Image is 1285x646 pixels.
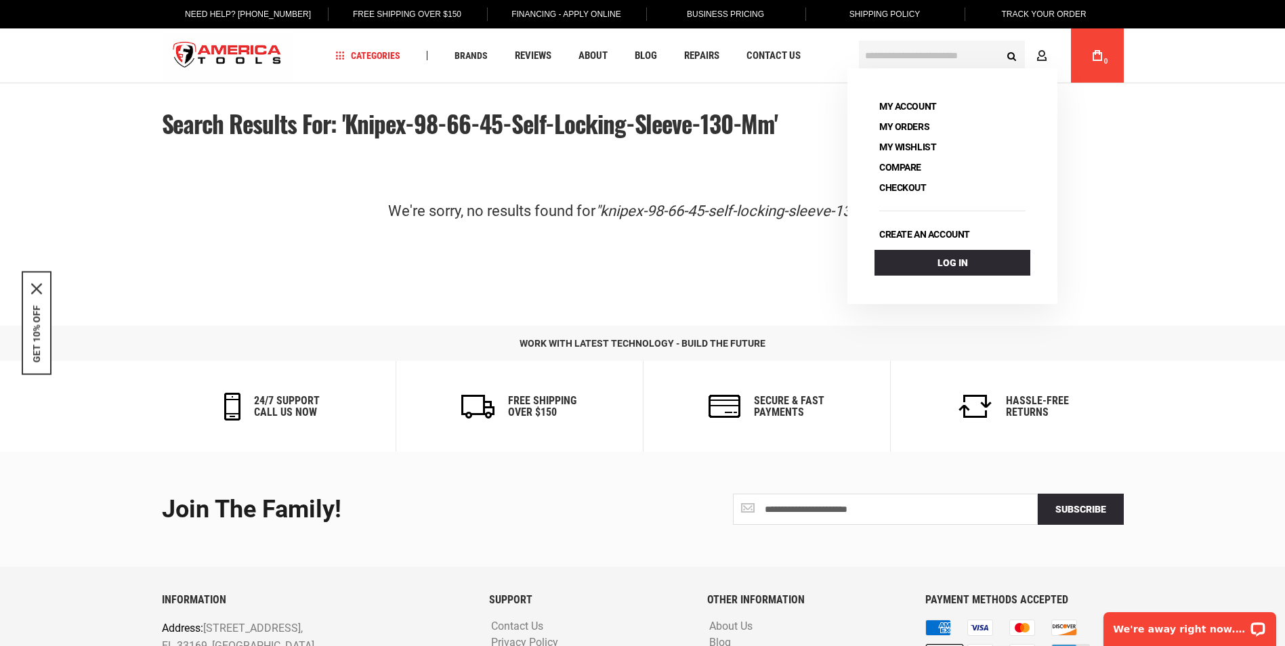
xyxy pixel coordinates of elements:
span: Subscribe [1055,504,1106,515]
span: Repairs [684,51,719,61]
h6: Hassle-Free Returns [1006,395,1069,418]
a: Contact Us [488,620,547,633]
a: store logo [162,30,293,81]
a: Brands [448,47,494,65]
iframe: LiveChat chat widget [1095,603,1285,646]
svg: close icon [31,284,42,295]
h6: INFORMATION [162,594,469,606]
img: America Tools [162,30,293,81]
a: My Orders [875,117,934,136]
button: GET 10% OFF [31,305,42,363]
span: Search results for: 'knipex-98-66-45-self-locking-sleeve-130-mm' [162,106,778,141]
a: Create an account [875,225,975,244]
a: Checkout [875,178,931,197]
a: Contact Us [740,47,807,65]
h6: OTHER INFORMATION [707,594,905,606]
a: My Wishlist [875,137,941,156]
span: About [578,51,608,61]
span: 0 [1104,58,1108,65]
a: Log In [875,250,1030,276]
span: Shipping Policy [849,9,921,19]
span: Reviews [515,51,551,61]
span: Brands [455,51,488,60]
h6: SUPPORT [489,594,687,606]
a: My Account [875,97,942,116]
div: We're sorry, no results found for . [355,195,931,228]
span: Blog [635,51,657,61]
a: Repairs [678,47,725,65]
div: Join the Family! [162,496,633,523]
h6: 24/7 support call us now [254,395,320,418]
a: Categories [329,47,406,65]
span: Contact Us [746,51,801,61]
h6: PAYMENT METHODS ACCEPTED [925,594,1123,606]
button: Close [31,284,42,295]
a: About [572,47,614,65]
a: Reviews [509,47,557,65]
button: Subscribe [1038,494,1124,525]
a: Compare [875,158,926,177]
a: About Us [706,620,756,633]
a: Blog [629,47,663,65]
em: "knipex-98-66-45-self-locking-sleeve-130-mm" [595,202,893,219]
a: 0 [1084,28,1110,83]
h6: Free Shipping Over $150 [508,395,576,418]
h6: secure & fast payments [754,395,824,418]
span: Categories [335,51,400,60]
button: Search [999,43,1025,68]
span: Address: [162,622,203,634]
